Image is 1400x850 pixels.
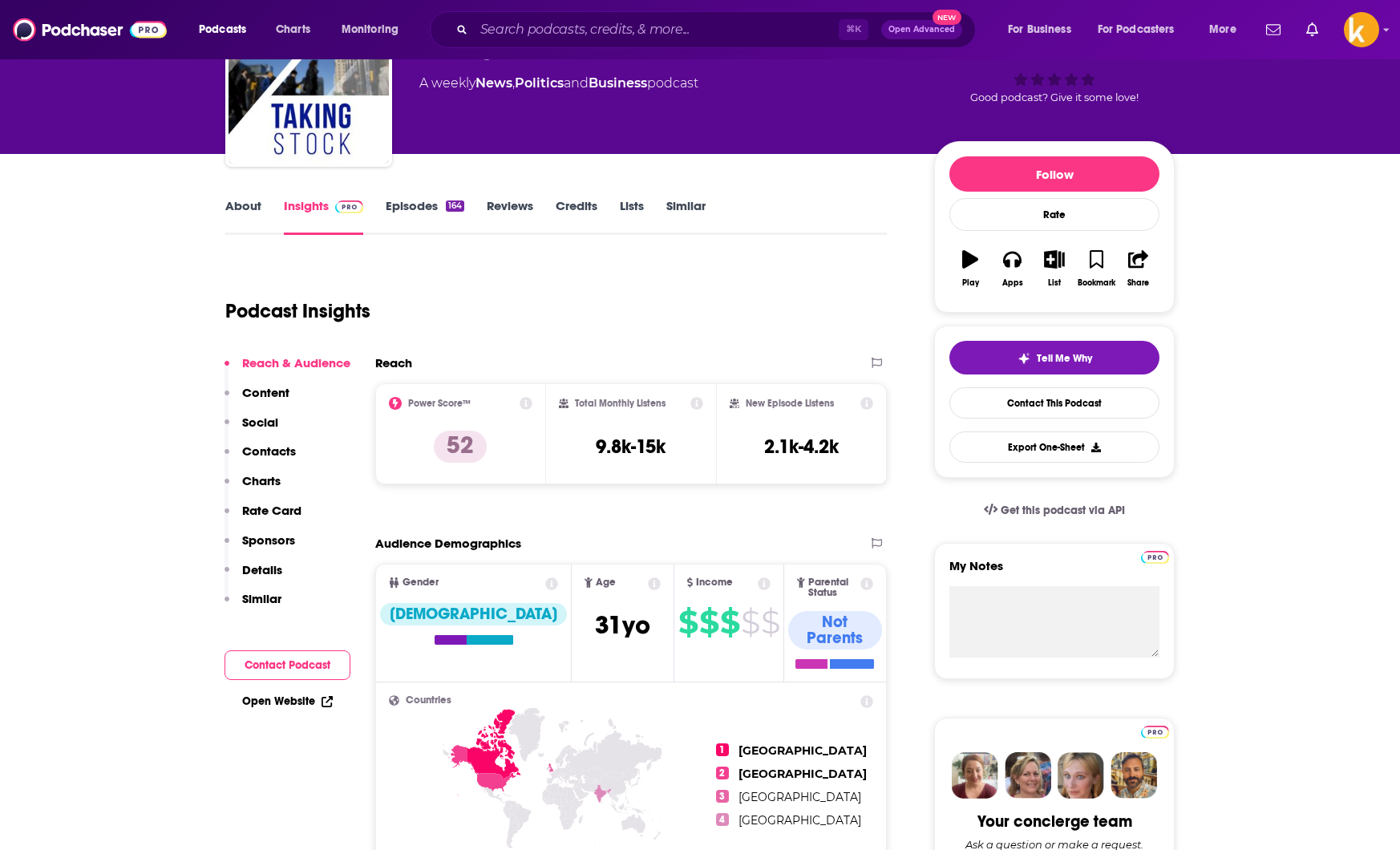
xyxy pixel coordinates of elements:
[1087,17,1198,42] button: open menu
[225,198,261,235] a: About
[933,10,961,25] span: New
[556,198,597,235] a: Credits
[242,532,295,548] p: Sponsors
[1344,12,1379,47] button: Show profile menu
[934,14,1175,114] div: 52Good podcast? Give it some love!
[225,591,281,621] button: Similar
[1344,12,1379,47] img: User Profile
[1111,752,1157,799] img: Jon Profile
[977,812,1132,832] div: Your concierge team
[991,240,1033,297] button: Apps
[699,609,718,635] span: $
[225,299,370,323] h1: Podcast Insights
[242,443,296,459] p: Contacts
[788,611,882,650] div: Not Parents
[1078,278,1115,288] div: Bookmark
[575,398,666,409] h2: Total Monthly Listens
[589,75,647,91] a: Business
[225,385,289,415] button: Content
[225,650,350,680] button: Contact Podcast
[188,17,267,42] button: open menu
[408,398,471,409] h2: Power Score™
[434,431,487,463] p: 52
[839,19,868,40] span: ⌘ K
[242,591,281,606] p: Similar
[242,503,301,518] p: Rate Card
[242,355,350,370] p: Reach & Audience
[1002,278,1023,288] div: Apps
[741,609,759,635] span: $
[225,415,278,444] button: Social
[620,198,644,235] a: Lists
[13,14,167,45] img: Podchaser - Follow, Share and Rate Podcasts
[225,355,350,385] button: Reach & Audience
[678,609,698,635] span: $
[808,577,858,598] span: Parental Status
[716,767,729,779] span: 2
[1034,240,1075,297] button: List
[380,603,567,625] div: [DEMOGRAPHIC_DATA]
[335,200,363,213] img: Podchaser Pro
[949,156,1159,192] button: Follow
[284,198,363,235] a: InsightsPodchaser Pro
[487,198,533,235] a: Reviews
[225,503,301,532] button: Rate Card
[761,609,779,635] span: $
[403,577,439,588] span: Gender
[330,17,419,42] button: open menu
[971,491,1138,530] a: Get this podcast via API
[474,17,839,42] input: Search podcasts, credits, & more...
[342,18,399,41] span: Monitoring
[1048,278,1061,288] div: List
[1037,352,1092,365] span: Tell Me Why
[242,562,282,577] p: Details
[738,743,867,758] span: [GEOGRAPHIC_DATA]
[696,577,733,588] span: Income
[229,3,389,164] img: Taking Stock with Amanda Lang
[738,813,861,828] span: [GEOGRAPHIC_DATA]
[406,695,451,706] span: Countries
[764,435,839,459] h3: 2.1k-4.2k
[375,355,412,370] h2: Reach
[949,240,991,297] button: Play
[949,387,1159,419] a: Contact This Podcast
[515,75,564,91] a: Politics
[595,609,650,641] span: 31 yo
[1118,240,1159,297] button: Share
[419,74,698,93] div: A weekly podcast
[445,11,991,48] div: Search podcasts, credits, & more...
[720,609,739,635] span: $
[475,75,512,91] a: News
[1141,726,1169,739] img: Podchaser Pro
[1075,240,1117,297] button: Bookmark
[881,20,962,39] button: Open AdvancedNew
[1098,18,1175,41] span: For Podcasters
[746,398,834,409] h2: New Episode Listens
[375,536,521,551] h2: Audience Demographics
[1005,752,1051,799] img: Barbara Profile
[666,198,706,235] a: Similar
[446,200,464,212] div: 164
[225,562,282,592] button: Details
[512,75,515,91] span: ,
[225,443,296,473] button: Contacts
[1260,16,1287,43] a: Show notifications dropdown
[716,813,729,826] span: 4
[949,198,1159,231] div: Rate
[962,278,979,288] div: Play
[225,473,281,503] button: Charts
[242,385,289,400] p: Content
[1141,551,1169,564] img: Podchaser Pro
[596,577,616,588] span: Age
[738,767,867,781] span: [GEOGRAPHIC_DATA]
[1018,352,1030,365] img: tell me why sparkle
[242,415,278,430] p: Social
[1141,548,1169,564] a: Pro website
[242,473,281,488] p: Charts
[1001,504,1125,517] span: Get this podcast via API
[949,431,1159,463] button: Export One-Sheet
[1008,18,1071,41] span: For Business
[1198,17,1256,42] button: open menu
